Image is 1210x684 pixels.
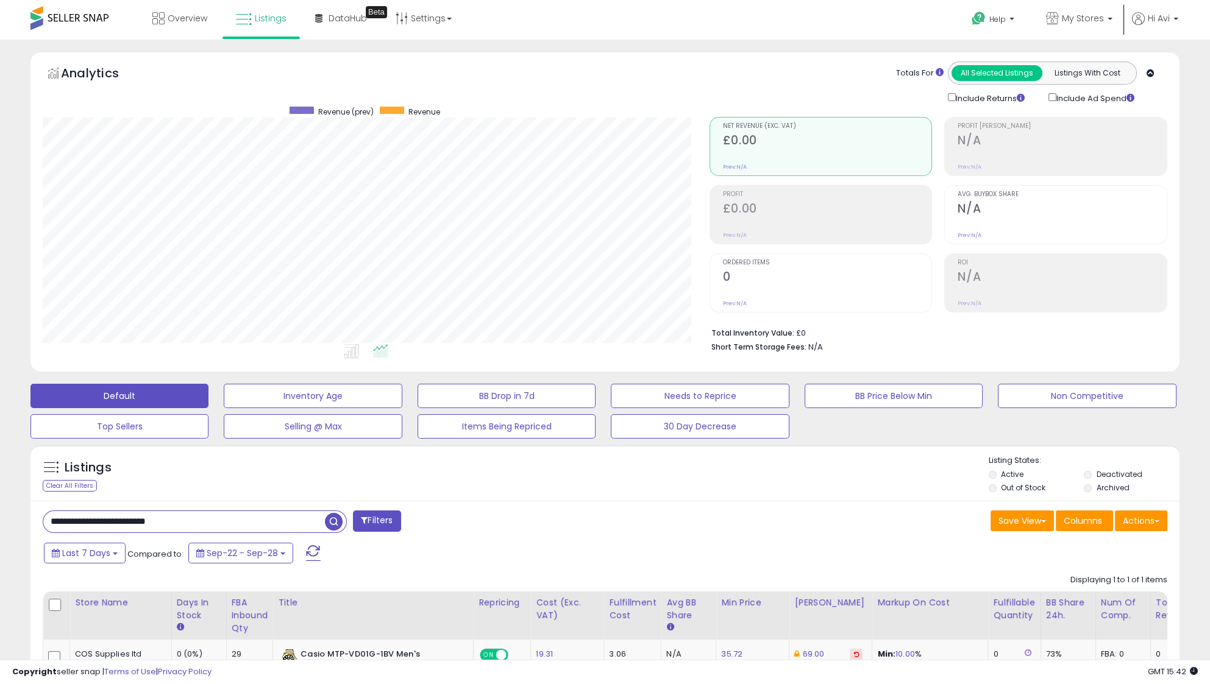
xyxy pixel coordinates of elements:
[666,649,706,660] div: N/A
[958,259,1167,266] span: ROI
[281,649,297,673] img: 511hQ2GQDfL._SL40_.jpg
[723,300,747,307] small: Prev: N/A
[989,455,1180,467] p: Listing States:
[723,133,932,150] h2: £0.00
[958,270,1167,286] h2: N/A
[318,107,374,117] span: Revenue (prev)
[611,384,789,408] button: Needs to Reprice
[1046,596,1091,622] div: BB Share 24h.
[177,649,226,660] div: 0 (0%)
[989,14,1006,24] span: Help
[939,91,1039,105] div: Include Returns
[877,596,983,609] div: Markup on Cost
[536,596,599,622] div: Cost (Exc. VAT)
[1132,12,1178,40] a: Hi Avi
[232,596,268,635] div: FBA inbound Qty
[962,2,1027,40] a: Help
[44,543,126,563] button: Last 7 Days
[723,191,932,198] span: Profit
[991,510,1054,531] button: Save View
[1046,649,1086,660] div: 73%
[224,384,402,408] button: Inventory Age
[177,622,184,633] small: Days In Stock.
[418,414,596,439] button: Items Being Repriced
[958,133,1167,150] h2: N/A
[853,651,859,657] i: Revert to store-level Dynamic Max Price
[611,414,789,439] button: 30 Day Decrease
[723,231,747,239] small: Prev: N/A
[188,543,293,563] button: Sep-22 - Sep-28
[224,414,402,439] button: Selling @ Max
[958,300,981,307] small: Prev: N/A
[1156,596,1200,622] div: Total Rev.
[168,12,207,24] span: Overview
[1042,65,1133,81] button: Listings With Cost
[1070,574,1167,586] div: Displaying 1 to 1 of 1 items
[958,123,1167,130] span: Profit [PERSON_NAME]
[723,123,932,130] span: Net Revenue (Exc. VAT)
[30,414,208,439] button: Top Sellers
[872,591,988,640] th: The percentage added to the cost of goods (COGS) that forms the calculator for Min & Max prices.
[721,596,784,609] div: Min Price
[418,384,596,408] button: BB Drop in 7d
[479,596,525,609] div: Repricing
[723,259,932,266] span: Ordered Items
[1156,649,1205,660] div: 0
[481,650,496,660] span: ON
[536,648,553,660] a: 19.31
[408,107,440,117] span: Revenue
[666,596,711,622] div: Avg BB Share
[1039,91,1154,105] div: Include Ad Spend
[958,191,1167,198] span: Avg. Buybox Share
[803,648,825,660] a: 69.00
[896,68,944,79] div: Totals For
[12,666,57,677] strong: Copyright
[1001,469,1023,479] label: Active
[75,596,166,609] div: Store Name
[958,202,1167,218] h2: N/A
[1097,482,1130,493] label: Archived
[805,384,983,408] button: BB Price Below Min
[723,270,932,286] h2: 0
[609,649,652,660] div: 3.06
[207,547,278,559] span: Sep-22 - Sep-28
[794,650,799,658] i: This overrides the store level Dynamic Max Price for this listing
[353,510,400,532] button: Filters
[971,11,986,26] i: Get Help
[507,650,526,660] span: OFF
[1056,510,1113,531] button: Columns
[1097,469,1142,479] label: Deactivated
[794,596,867,609] div: [PERSON_NAME]
[711,342,806,352] b: Short Term Storage Fees:
[104,666,156,677] a: Terms of Use
[958,231,981,239] small: Prev: N/A
[993,596,1035,622] div: Fulfillable Quantity
[609,596,656,622] div: Fulfillment Cost
[1101,649,1141,660] div: FBA: 0
[1115,510,1167,531] button: Actions
[65,459,112,476] h5: Listings
[666,622,674,633] small: Avg BB Share.
[877,649,978,671] div: %
[998,384,1176,408] button: Non Competitive
[127,548,183,560] span: Compared to:
[43,480,97,492] div: Clear All Filters
[329,12,367,24] span: DataHub
[877,648,895,660] b: Min:
[993,649,1031,660] div: 0
[177,596,221,622] div: Days In Stock
[952,65,1042,81] button: All Selected Listings
[711,328,794,338] b: Total Inventory Value:
[1148,12,1170,24] span: Hi Avi
[61,65,143,85] h5: Analytics
[958,163,981,171] small: Prev: N/A
[1001,482,1045,493] label: Out of Stock
[1062,12,1104,24] span: My Stores
[62,547,110,559] span: Last 7 Days
[723,163,747,171] small: Prev: N/A
[808,341,823,353] span: N/A
[232,649,264,660] div: 29
[721,648,742,660] a: 35.72
[723,202,932,218] h2: £0.00
[895,648,915,660] a: 10.00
